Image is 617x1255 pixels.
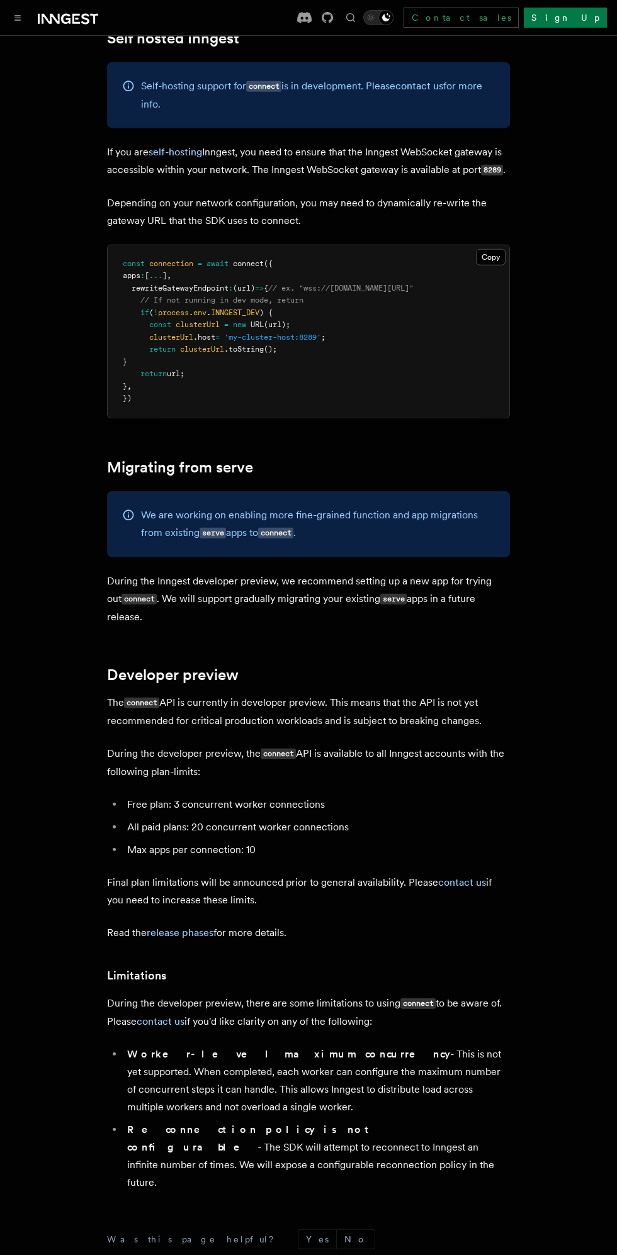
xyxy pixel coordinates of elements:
span: return [149,345,176,354]
span: URL [251,320,264,329]
button: Toggle dark mode [363,10,393,25]
span: const [149,320,171,329]
p: Was this page helpful? [107,1233,283,1246]
button: Find something... [343,10,358,25]
span: rewriteGatewayEndpoint [132,284,229,293]
span: apps [123,271,140,280]
p: During the developer preview, the API is available to all Inngest accounts with the following pla... [107,745,510,781]
span: const [123,259,145,268]
span: . [207,308,211,317]
strong: Worker-level maximum concurrency [127,1048,450,1060]
span: clusterUrl [149,333,193,342]
span: } [123,357,127,366]
span: = [215,333,220,342]
span: if [140,308,149,317]
span: 'my-cluster-host:8289' [224,333,321,342]
span: { [264,284,268,293]
code: 8289 [481,165,503,176]
span: = [224,320,229,329]
span: // ex. "wss://[DOMAIN_NAME][URL]" [268,284,414,293]
span: clusterUrl [180,345,224,354]
span: ; [321,333,325,342]
span: connect [233,259,264,268]
p: Depending on your network configuration, you may need to dynamically re-write the gateway URL tha... [107,194,510,230]
p: During the Inngest developer preview, we recommend setting up a new app for trying out . We will ... [107,572,510,626]
span: ! [154,308,158,317]
span: ) { [259,308,273,317]
span: } [123,382,127,391]
li: Free plan: 3 concurrent worker connections [123,796,510,813]
span: . [189,308,193,317]
span: process [158,308,189,317]
code: serve [200,528,226,538]
span: (url) [233,284,255,293]
button: Copy [476,249,506,265]
p: If you are Inngest, you need to ensure that the Inngest WebSocket gateway is accessible within yo... [107,143,510,179]
span: url; [167,369,184,378]
span: ] [162,271,167,280]
span: [ [145,271,149,280]
span: : [140,271,145,280]
strong: Reconnection policy is not configurable [127,1124,374,1153]
button: No [337,1230,375,1249]
span: INNGEST_DEV [211,308,259,317]
a: Migrating from serve [107,459,253,476]
span: clusterUrl [176,320,220,329]
span: (url); [264,320,290,329]
span: = [198,259,202,268]
code: connect [124,698,159,708]
code: connect [246,81,281,92]
li: - The SDK will attempt to reconnect to Inngest an infinite number of times. We will expose a conf... [123,1121,510,1191]
a: Contact sales [404,8,519,28]
span: connection [149,259,193,268]
code: connect [122,594,157,605]
p: Final plan limitations will be announced prior to general availability. Please if you need to inc... [107,874,510,909]
li: Max apps per connection: 10 [123,841,510,859]
span: => [255,284,264,293]
li: All paid plans: 20 concurrent worker connections [123,818,510,836]
p: During the developer preview, there are some limitations to using to be aware of. Please if you'd... [107,995,510,1030]
code: connect [258,528,293,538]
a: release phases [147,927,213,939]
p: Self-hosting support for is in development. Please for more info. [141,77,495,113]
code: connect [261,749,296,759]
a: Developer preview [107,666,239,684]
span: (); [264,345,277,354]
span: }) [123,394,132,403]
span: new [233,320,246,329]
code: connect [400,998,436,1009]
p: The API is currently in developer preview. This means that the API is not yet recommended for cri... [107,694,510,730]
a: contact us [395,80,443,92]
span: ( [149,308,154,317]
span: , [127,382,132,391]
a: contact us [137,1015,184,1027]
a: Limitations [107,967,166,984]
a: Self hosted Inngest [107,30,239,47]
button: Yes [298,1230,336,1249]
p: We are working on enabling more fine-grained function and app migrations from existing apps to . [141,506,495,542]
span: // If not running in dev mode, return [140,296,303,304]
span: env [193,308,207,317]
a: contact us [438,876,486,888]
code: serve [380,594,407,605]
button: Toggle navigation [10,10,25,25]
span: return [140,369,167,378]
p: Read the for more details. [107,924,510,942]
span: .host [193,333,215,342]
a: Sign Up [524,8,607,28]
span: : [229,284,233,293]
span: .toString [224,345,264,354]
span: await [207,259,229,268]
span: ({ [264,259,273,268]
a: self-hosting [149,146,202,158]
span: , [167,271,171,280]
span: ... [149,271,162,280]
li: - This is not yet supported. When completed, each worker can configure the maximum number of conc... [123,1046,510,1116]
